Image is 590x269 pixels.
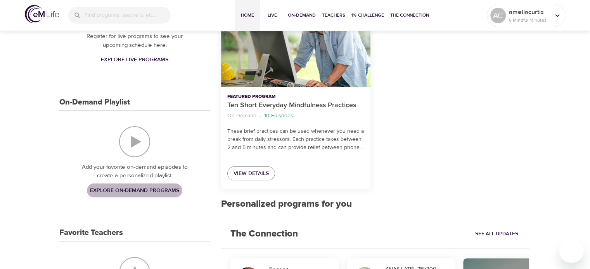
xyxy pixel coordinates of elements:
span: Home [238,11,257,19]
p: Ten Short Everyday Mindfulness Practices [227,100,364,111]
span: Explore On-Demand Programs [90,186,179,195]
span: The Connection [390,11,429,19]
span: 1% Challenge [351,11,384,19]
span: Explore Live Programs [101,55,168,65]
span: On-Demand [288,11,316,19]
p: These brief practices can be used whenever you need a break from daily stressors. Each practice t... [227,127,364,152]
p: ameliacurtis [509,7,550,17]
span: Teachers [322,11,345,19]
button: Ten Short Everyday Mindfulness Practices [221,3,370,87]
p: 10 Episodes [264,112,293,120]
li: · [260,111,261,121]
h3: Favorite Teachers [59,228,123,237]
a: Explore Live Programs [98,53,171,67]
span: View Details [234,169,269,178]
h3: On-Demand Playlist [59,98,130,107]
p: Featured Program [227,93,364,100]
p: On-Demand [227,112,256,120]
a: See All Updates [473,228,520,240]
img: On-Demand Playlist [119,126,150,157]
p: Add your favorite on-demand episodes to create a personalized playlist. [75,163,195,180]
img: logo [25,5,59,23]
h2: The Connection [221,219,307,249]
a: View Details [227,166,275,181]
a: Explore On-Demand Programs [87,183,182,198]
div: AC [490,8,506,23]
span: Live [263,11,282,19]
nav: breadcrumb [227,111,364,121]
h2: Personalized programs for you [221,199,529,210]
input: Find programs, teachers, etc... [85,7,171,24]
iframe: Button to launch messaging window [559,238,584,263]
p: 8 Mindful Minutes [509,17,550,24]
p: Register for live programs to see your upcoming schedule here. [75,32,195,50]
span: See All Updates [475,230,518,238]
